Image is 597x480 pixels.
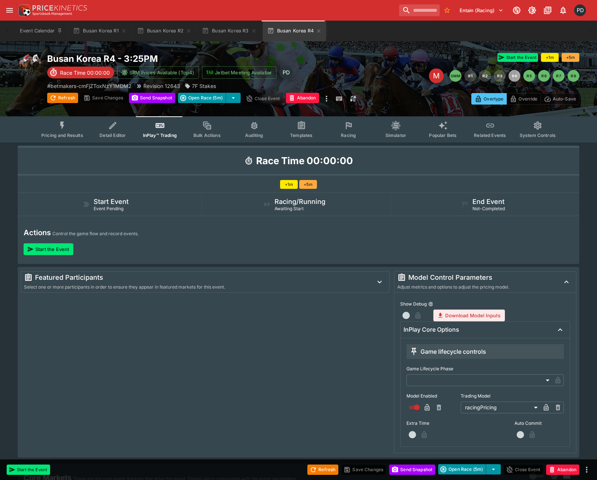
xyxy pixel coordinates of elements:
[341,133,356,138] span: Racing
[450,70,579,82] nav: pagination navigation
[514,418,564,429] label: Auto Commit
[541,93,579,105] button: Auto-Save
[429,133,457,138] span: Popular Bets
[18,53,41,77] img: horse_racing.png
[494,70,506,82] button: R3
[202,66,276,79] button: Jetbet Meeting Available
[32,5,87,11] img: PriceKinetics
[397,273,554,282] div: Model Control Parameters
[483,95,503,103] p: Overtype
[471,93,579,105] div: Start From
[307,465,338,475] button: Refresh
[94,206,123,211] span: Event Pending
[556,4,570,17] button: Notifications
[404,326,459,333] h6: InPlay Core Options
[24,284,225,290] span: Select one or more participants in order to ensure they appear in featured markets for this event.
[32,12,72,15] img: Sportsbook Management
[47,53,313,64] h2: Copy To Clipboard
[519,95,537,103] p: Override
[69,21,131,41] button: Busan Korea R1
[438,464,501,474] div: split button
[322,93,331,105] button: more
[290,133,313,138] span: Templates
[406,363,564,374] label: Game Lifecycle Phase
[24,273,367,282] div: Featured Participants
[397,284,509,290] span: Adjust metrics and options to adjust the pricing model.
[192,82,216,90] p: 7F Stakes
[52,230,139,237] p: Control the game flow and record events.
[572,2,588,18] button: Paul Dicioccio
[389,465,435,475] button: Send Snapshot
[385,133,406,138] span: Simulator
[506,93,541,105] button: Override
[450,70,461,82] button: SMM
[455,4,508,16] button: Select Tenant
[279,66,293,79] div: Paul Di Cioccio
[133,21,196,41] button: Busan Korea R2
[553,95,576,103] p: Auto-Save
[299,180,317,189] button: +5m
[523,70,535,82] button: R5
[275,206,304,211] span: Awaiting Start
[24,228,51,237] h4: Actions
[15,21,67,41] button: Event Calendar
[94,197,129,206] h5: Start Event
[582,465,591,474] button: more
[280,180,298,189] button: +1m
[206,69,213,76] img: jetbet-logo.svg
[461,402,540,413] div: racingPricing
[538,70,550,82] button: R6
[428,301,433,307] button: Show Debug
[472,206,505,211] span: Not-Completed
[193,133,221,138] span: Bulk Actions
[553,70,565,82] button: R7
[562,53,579,62] button: +5m
[406,391,456,402] label: Model Enabled
[99,133,126,138] span: Detail Editor
[263,21,326,41] button: Busan Korea R4
[178,93,226,103] button: Open Race (5m)
[479,70,491,82] button: R2
[35,116,562,142] div: Event type filters
[47,93,78,103] button: Refresh
[441,4,453,16] button: No Bookmarks
[526,4,539,17] button: Toggle light/dark mode
[461,391,564,402] label: Trading Model
[47,82,132,90] p: Copy To Clipboard
[7,465,50,475] button: Start the Event
[568,70,579,82] button: R8
[256,155,353,167] h1: Race Time 00:00:00
[541,4,554,17] button: Documentation
[438,464,486,474] button: Open Race (5m)
[3,4,16,17] button: open drawer
[286,94,319,101] span: Mark an event as closed and abandoned.
[574,4,586,16] div: Paul Dicioccio
[129,93,175,103] button: Send Snapshot
[464,70,476,82] button: R1
[520,133,556,138] span: System Controls
[185,82,216,90] div: 7F Stakes
[433,310,505,321] button: Download Model Inputs
[245,133,263,138] span: Auditing
[286,93,319,103] button: Abandon
[546,465,579,475] button: Abandon
[474,133,506,138] span: Related Events
[409,347,486,356] div: Game lifecycle controls
[509,70,520,82] button: R4
[429,68,444,83] div: Edit Meeting
[117,66,199,79] button: SRM Prices Available (Top4)
[541,53,559,62] button: +1m
[275,197,325,206] h5: Racing/Running
[472,197,505,206] h5: End Event
[226,93,241,103] button: select merge strategy
[143,133,177,138] span: InPlay™ Trading
[471,93,507,105] button: Overtype
[400,301,427,307] p: Show Debug
[546,465,579,473] span: Mark an event as closed and abandoned.
[198,21,261,41] button: Busan Korea R3
[510,4,523,17] button: Connected to PK
[41,133,83,138] span: Pricing and Results
[406,418,456,429] label: Extra Time
[24,243,73,255] button: Start the Event
[497,53,538,62] button: Start the Event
